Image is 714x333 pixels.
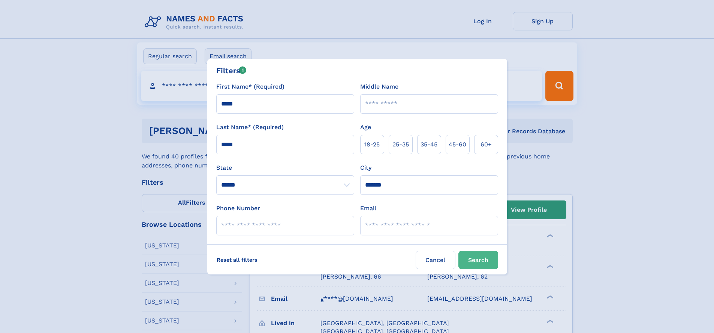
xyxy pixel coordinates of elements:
[480,140,492,149] span: 60+
[392,140,409,149] span: 25‑35
[421,140,437,149] span: 35‑45
[360,82,398,91] label: Middle Name
[449,140,466,149] span: 45‑60
[216,65,247,76] div: Filters
[216,204,260,213] label: Phone Number
[360,204,376,213] label: Email
[216,123,284,132] label: Last Name* (Required)
[360,123,371,132] label: Age
[458,251,498,269] button: Search
[364,140,380,149] span: 18‑25
[216,82,284,91] label: First Name* (Required)
[216,163,354,172] label: State
[416,251,455,269] label: Cancel
[360,163,371,172] label: City
[212,251,262,269] label: Reset all filters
